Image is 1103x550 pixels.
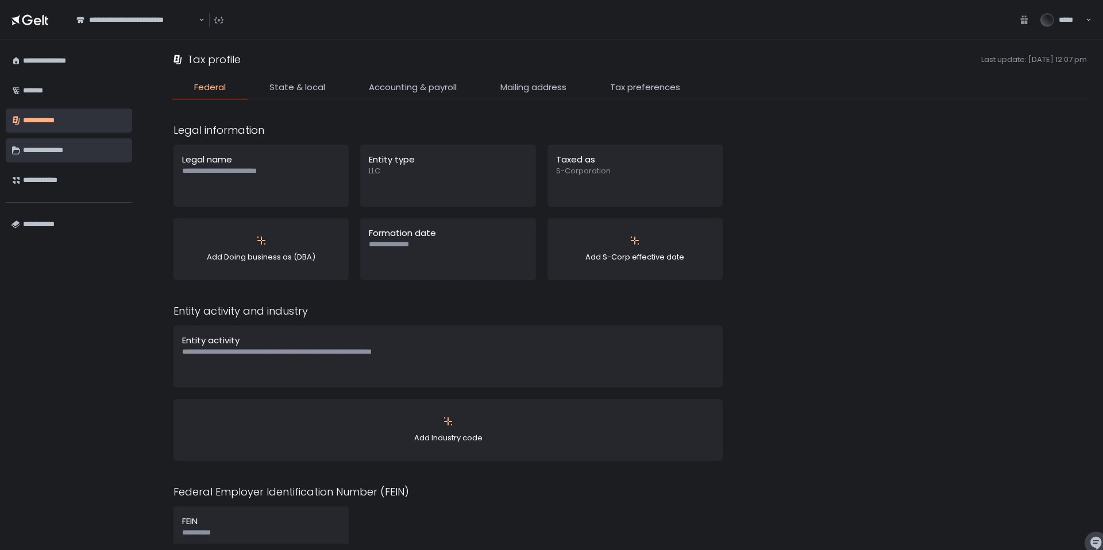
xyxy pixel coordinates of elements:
span: FEIN [182,515,198,527]
span: S-Corporation [556,166,714,176]
span: Accounting & payroll [369,81,457,94]
button: Entity typeLLC [360,145,535,207]
div: Federal Employer Identification Number (FEIN) [173,484,723,499]
h1: Tax profile [187,52,241,67]
span: Last update: [DATE] 12:07 pm [245,55,1087,65]
button: Add Doing business as (DBA) [173,218,349,280]
input: Search for option [197,14,198,26]
span: Legal name [182,153,232,165]
div: Add S-Corp effective date [556,227,714,272]
span: Taxed as [556,153,595,165]
span: Mailing address [500,81,566,94]
button: Taxed asS-Corporation [547,145,723,207]
span: Entity activity [182,334,240,346]
div: Add Industry code [182,408,714,452]
button: Add Industry code [173,399,723,461]
button: Add S-Corp effective date [547,218,723,280]
div: Legal information [173,122,723,138]
span: Tax preferences [610,81,680,94]
div: Add Doing business as (DBA) [182,227,340,272]
span: Formation date [369,227,436,239]
div: Search for option [69,8,205,32]
span: Federal [194,81,226,94]
span: State & local [269,81,325,94]
div: Entity activity and industry [173,303,723,319]
span: LLC [369,166,527,176]
span: Entity type [369,153,415,165]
